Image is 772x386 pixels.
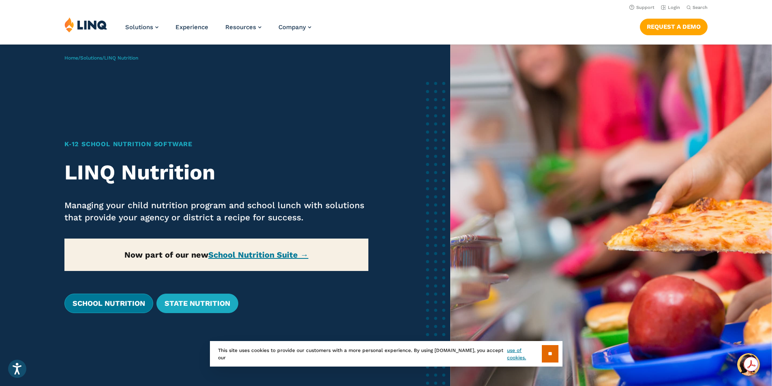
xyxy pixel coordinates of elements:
[64,17,107,32] img: LINQ | K‑12 Software
[507,347,541,361] a: use of cookies.
[64,294,153,313] a: School Nutrition
[64,199,369,224] p: Managing your child nutrition program and school lunch with solutions that provide your agency or...
[278,23,311,31] a: Company
[125,23,158,31] a: Solutions
[80,55,102,61] a: Solutions
[225,23,256,31] span: Resources
[64,55,78,61] a: Home
[104,55,138,61] span: LINQ Nutrition
[64,160,215,185] strong: LINQ Nutrition
[125,23,153,31] span: Solutions
[737,353,760,376] button: Hello, have a question? Let’s chat.
[125,17,311,44] nav: Primary Navigation
[640,19,708,35] a: Request a Demo
[156,294,238,313] a: State Nutrition
[64,55,138,61] span: / /
[208,250,308,260] a: School Nutrition Suite →
[629,5,654,10] a: Support
[686,4,708,11] button: Open Search Bar
[64,139,369,149] h1: K‑12 School Nutrition Software
[225,23,261,31] a: Resources
[124,250,308,260] strong: Now part of our new
[693,5,708,10] span: Search
[210,341,562,367] div: This site uses cookies to provide our customers with a more personal experience. By using [DOMAIN...
[640,17,708,35] nav: Button Navigation
[278,23,306,31] span: Company
[175,23,208,31] a: Experience
[661,5,680,10] a: Login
